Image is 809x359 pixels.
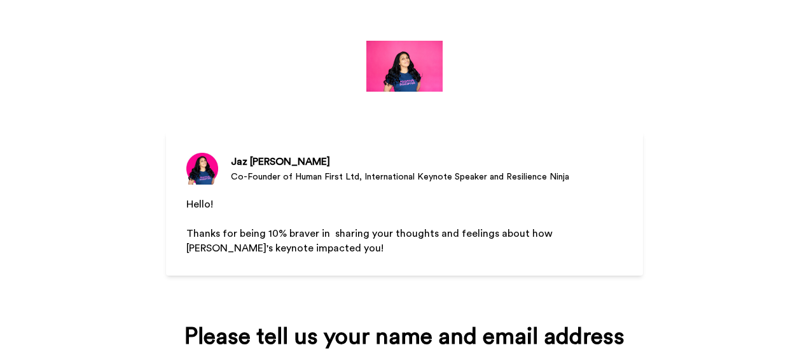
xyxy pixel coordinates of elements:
[186,153,218,185] img: Co-Founder of Human First Ltd, International Keynote Speaker and Resilience Ninja
[231,154,569,169] div: Jaz [PERSON_NAME]
[186,229,555,253] span: Thanks for being 10% braver in sharing your thoughts and feelings about how [PERSON_NAME]'s keyno...
[184,324,625,349] div: Please tell us your name and email address
[186,199,213,209] span: Hello!
[231,171,569,183] div: Co-Founder of Human First Ltd, International Keynote Speaker and Resilience Ninja
[366,41,443,92] img: https://cdn.bonjoro.com/media/85f9a9bc-2429-4306-a068-dcc41aead3b8/de22d753-3479-4048-9474-32b3f6...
